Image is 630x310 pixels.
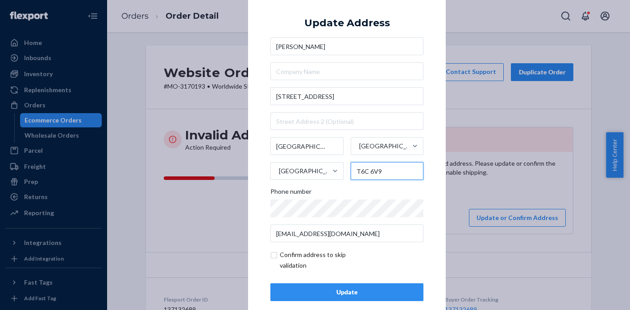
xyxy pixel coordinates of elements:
[278,288,416,297] div: Update
[270,37,423,55] input: First & Last Name
[358,137,359,155] input: [GEOGRAPHIC_DATA]
[270,87,423,105] input: Street Address
[270,224,423,242] input: Email (Only Required for International)
[279,167,332,175] div: [GEOGRAPHIC_DATA]
[351,162,424,180] input: ZIP Code
[270,62,423,80] input: Company Name
[270,283,423,301] button: Update
[270,187,311,200] span: Phone number
[278,162,279,180] input: [GEOGRAPHIC_DATA]
[304,18,390,29] div: Update Address
[270,137,344,155] input: City
[359,142,412,151] div: [GEOGRAPHIC_DATA]
[270,112,423,130] input: Street Address 2 (Optional)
